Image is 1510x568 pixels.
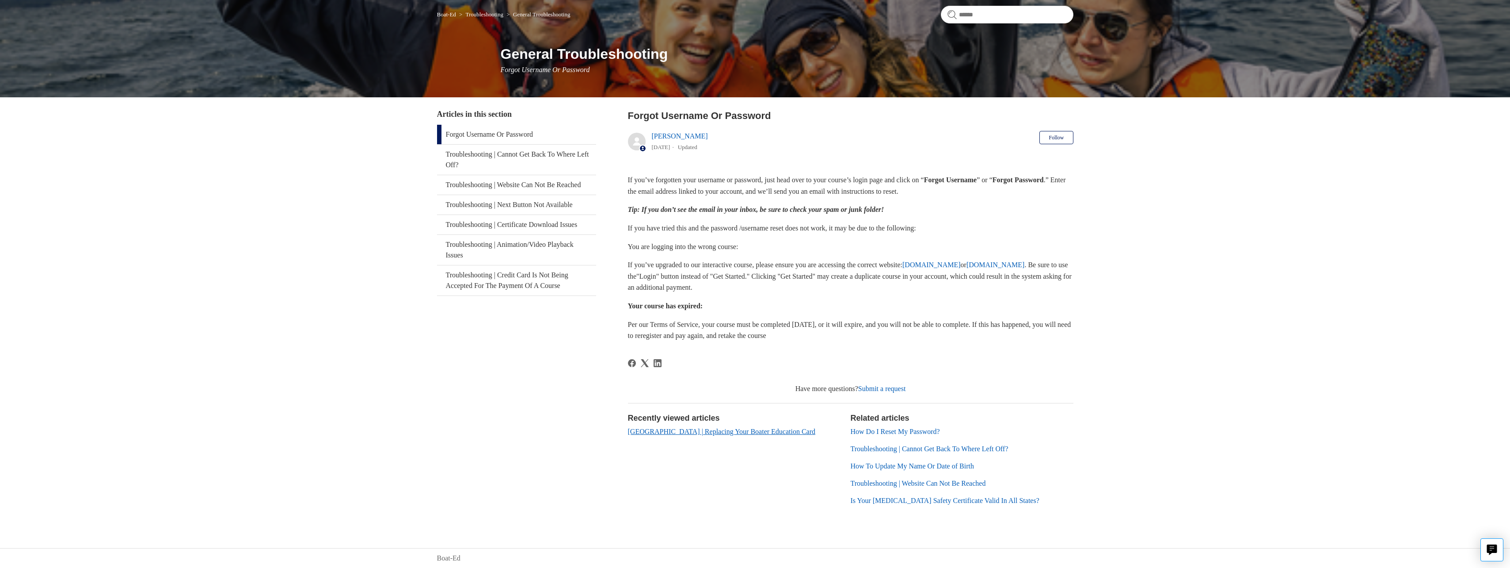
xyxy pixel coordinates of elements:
li: Troubleshooting [457,11,505,18]
a: Troubleshooting | Cannot Get Back To Where Left Off? [437,145,596,175]
a: LinkedIn [654,359,662,367]
a: Troubleshooting | Website Can Not Be Reached [851,480,986,487]
em: Tip: If you don’t see the email in your inbox, be sure to check your spam or junk folder! [628,206,884,213]
p: Per our Terms of Service, your course must be completed [DATE], or it will expire, and you will n... [628,319,1073,342]
a: Is Your [MEDICAL_DATA] Safety Certificate Valid In All States? [851,497,1039,504]
p: You are logging into the wrong course: [628,241,1073,253]
a: Submit a request [858,385,906,392]
li: Updated [678,144,697,150]
div: Have more questions? [628,384,1073,394]
h2: Recently viewed articles [628,412,842,424]
time: 05/20/2025, 12:58 [652,144,670,150]
a: Boat-Ed [437,553,460,564]
a: Troubleshooting | Next Button Not Available [437,195,596,215]
a: Boat-Ed [437,11,456,18]
strong: Forgot Password [993,176,1044,184]
svg: Share this page on X Corp [641,359,649,367]
a: [PERSON_NAME] [652,132,708,140]
a: [GEOGRAPHIC_DATA] | Replacing Your Boater Education Card [628,428,816,435]
svg: Share this page on Facebook [628,359,636,367]
input: Search [941,6,1073,23]
a: Troubleshooting | Website Can Not Be Reached [437,175,596,195]
p: If you’ve upgraded to our interactive course, please ensure you are accessing the correct website... [628,259,1073,293]
h1: General Troubleshooting [501,43,1073,65]
a: How To Update My Name Or Date of Birth [851,462,974,470]
a: Troubleshooting | Credit Card Is Not Being Accepted For The Payment Of A Course [437,265,596,296]
svg: Share this page on LinkedIn [654,359,662,367]
strong: Forgot Username [924,176,977,184]
a: Troubleshooting [465,11,503,18]
h2: Related articles [851,412,1073,424]
button: Live chat [1480,538,1503,561]
a: Facebook [628,359,636,367]
p: If you’ve forgotten your username or password, just head over to your course’s login page and cli... [628,174,1073,197]
a: How Do I Reset My Password? [851,428,940,435]
a: Forgot Username Or Password [437,125,596,144]
a: [DOMAIN_NAME] [902,261,961,269]
a: Troubleshooting | Animation/Video Playback Issues [437,235,596,265]
a: X Corp [641,359,649,367]
span: Articles in this section [437,110,512,119]
li: General Troubleshooting [505,11,570,18]
a: Troubleshooting | Cannot Get Back To Where Left Off? [851,445,1008,453]
button: Follow Article [1039,131,1073,144]
p: If you have tried this and the password /username reset does not work, it may be due to the follo... [628,223,1073,234]
a: [DOMAIN_NAME] [966,261,1025,269]
a: General Troubleshooting [513,11,571,18]
strong: Your course has expired: [628,302,703,310]
a: Troubleshooting | Certificate Download Issues [437,215,596,234]
span: Forgot Username Or Password [501,66,590,73]
h2: Forgot Username Or Password [628,108,1073,123]
li: Boat-Ed [437,11,458,18]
